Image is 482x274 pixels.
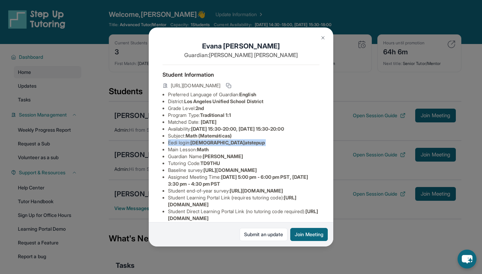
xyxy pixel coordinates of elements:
span: TD9THU [200,160,220,166]
li: Student Learning Portal Link (requires tutoring code) : [168,194,319,208]
li: Availability: [168,125,319,132]
li: Matched Date: [168,119,319,125]
span: [DEMOGRAPHIC_DATA]atstepup [190,140,265,145]
a: Submit an update [240,228,287,241]
span: [DATE] 15:30-20:00, [DATE] 15:30-20:00 [191,126,284,132]
span: [PERSON_NAME] [203,153,243,159]
h1: Evana [PERSON_NAME] [163,41,319,51]
li: Tutoring Code : [168,160,319,167]
li: Subject : [168,132,319,139]
span: Los Angeles Unified School District [184,98,263,104]
li: Program Type: [168,112,319,119]
span: [DATE] [201,119,217,125]
span: 2nd [196,105,204,111]
li: Eedi login : [168,139,319,146]
li: Student end-of-year survey : [168,187,319,194]
li: EEDI Password : [168,222,319,229]
li: Guardian Name : [168,153,319,160]
li: Preferred Language of Guardian: [168,91,319,98]
span: Math (Matemáticas) [186,133,232,139]
img: Close Icon [320,35,326,41]
span: English [239,91,256,97]
li: Assigned Meeting Time : [168,174,319,187]
button: Copy link [224,81,233,90]
p: Guardian: [PERSON_NAME] [PERSON_NAME] [163,51,319,59]
span: [DATE] 5:00 pm - 6:00 pm PST, [DATE] 3:30 pm - 4:30 pm PST [168,174,308,187]
span: Traditional 1:1 [200,112,231,118]
span: [URL][DOMAIN_NAME] [203,167,257,173]
span: Math [197,146,209,152]
li: Grade Level: [168,105,319,112]
li: Main Lesson : [168,146,319,153]
li: Student Direct Learning Portal Link (no tutoring code required) : [168,208,319,222]
span: [URL][DOMAIN_NAME] [171,82,220,89]
button: Join Meeting [290,228,328,241]
li: Baseline survey : [168,167,319,174]
button: chat-button [458,250,476,268]
li: District: [168,98,319,105]
span: [URL][DOMAIN_NAME] [230,188,283,194]
h4: Student Information [163,70,319,79]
